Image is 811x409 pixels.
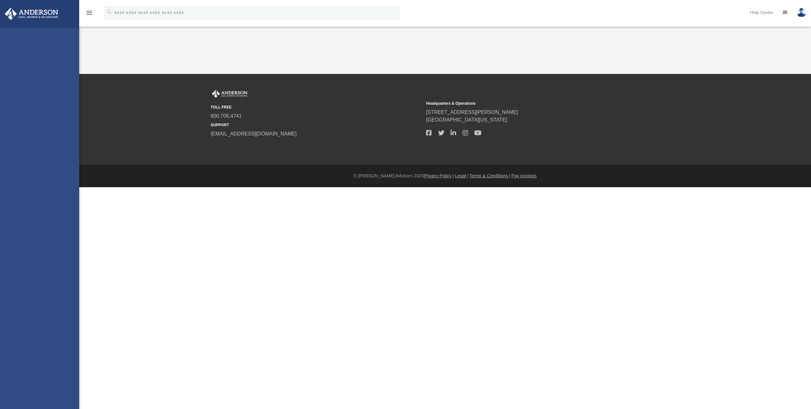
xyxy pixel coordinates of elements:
[86,12,93,16] a: menu
[426,117,507,122] a: [GEOGRAPHIC_DATA][US_STATE]
[469,173,510,178] a: Terms & Conditions |
[211,90,249,98] img: Anderson Advisors Platinum Portal
[211,113,242,119] a: 800.706.4741
[426,101,637,106] small: Headquarters & Operations
[797,8,806,17] img: User Pic
[211,122,422,128] small: SUPPORT
[3,8,60,20] img: Anderson Advisors Platinum Portal
[511,173,536,178] a: Pay Invoices
[86,9,93,16] i: menu
[106,9,113,16] i: search
[424,173,454,178] a: Privacy Policy |
[211,131,297,136] a: [EMAIL_ADDRESS][DOMAIN_NAME]
[455,173,468,178] a: Legal |
[426,109,518,115] a: [STREET_ADDRESS][PERSON_NAME]
[79,173,811,179] div: © [PERSON_NAME] Advisors 2025
[211,104,422,110] small: TOLL FREE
